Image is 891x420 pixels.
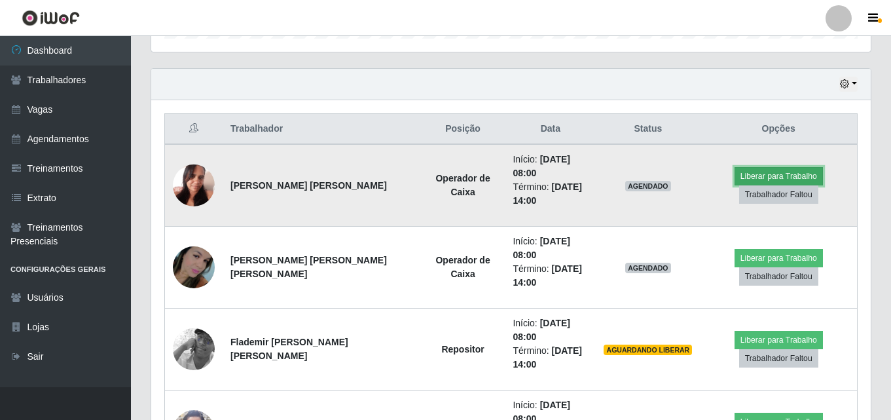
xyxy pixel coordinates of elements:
[230,255,387,279] strong: [PERSON_NAME] [PERSON_NAME] [PERSON_NAME]
[596,114,700,145] th: Status
[435,173,490,197] strong: Operador de Caixa
[230,180,387,191] strong: [PERSON_NAME] [PERSON_NAME]
[513,344,588,372] li: Término:
[513,262,588,290] li: Término:
[513,316,588,344] li: Início:
[441,344,484,354] strong: Repositor
[435,255,490,279] strong: Operador de Caixa
[625,263,671,273] span: AGENDADO
[230,337,348,361] strong: Flademir [PERSON_NAME] [PERSON_NAME]
[22,10,80,26] img: CoreUI Logo
[173,312,215,387] img: 1677862473540.jpeg
[513,153,588,180] li: Início:
[421,114,505,145] th: Posição
[513,180,588,208] li: Término:
[735,249,823,267] button: Liberar para Trabalho
[735,167,823,185] button: Liberar para Trabalho
[173,221,215,314] img: 1754414166221.jpeg
[513,236,570,260] time: [DATE] 08:00
[735,331,823,349] button: Liberar para Trabalho
[700,114,857,145] th: Opções
[513,235,588,262] li: Início:
[173,157,215,213] img: 1749323828428.jpeg
[604,345,692,355] span: AGUARDANDO LIBERAR
[223,114,421,145] th: Trabalhador
[739,349,818,368] button: Trabalhador Faltou
[739,267,818,286] button: Trabalhador Faltou
[513,154,570,178] time: [DATE] 08:00
[739,185,818,204] button: Trabalhador Faltou
[513,318,570,342] time: [DATE] 08:00
[505,114,596,145] th: Data
[625,181,671,191] span: AGENDADO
